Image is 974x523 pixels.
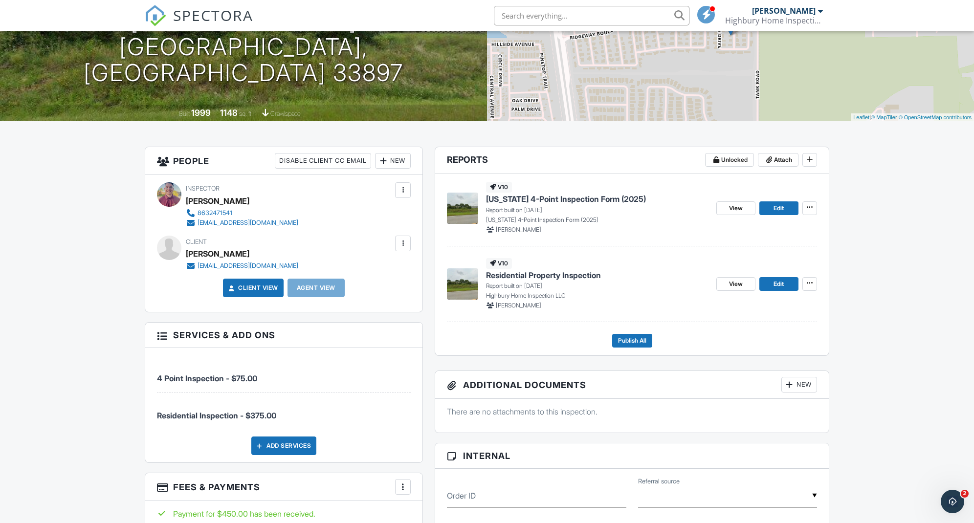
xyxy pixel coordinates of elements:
p: There are no attachments to this inspection. [447,406,817,417]
div: 8632471541 [198,209,232,217]
div: 1999 [191,108,211,118]
span: sq. ft. [239,110,253,117]
input: Search everything... [494,6,689,25]
div: Payment for $450.00 has been received. [157,508,411,519]
h3: Fees & Payments [145,473,422,501]
div: Disable Client CC Email [275,153,371,169]
div: | [851,113,974,122]
span: Inspector [186,185,220,192]
div: [PERSON_NAME] [752,6,816,16]
a: 8632471541 [186,208,298,218]
li: Service: Residential Inspection [157,392,411,429]
h1: [STREET_ADDRESS] [GEOGRAPHIC_DATA], [GEOGRAPHIC_DATA] 33897 [16,8,471,86]
h3: Services & Add ons [145,323,422,348]
h3: Additional Documents [435,371,829,399]
span: Residential Inspection - $375.00 [157,411,276,420]
h3: Internal [435,443,829,469]
div: [EMAIL_ADDRESS][DOMAIN_NAME] [198,262,298,270]
a: Leaflet [853,114,869,120]
div: Highbury Home Inspection [725,16,823,25]
label: Order ID [447,490,476,501]
a: [EMAIL_ADDRESS][DOMAIN_NAME] [186,261,298,271]
div: [EMAIL_ADDRESS][DOMAIN_NAME] [198,219,298,227]
div: [PERSON_NAME] [186,194,249,208]
span: SPECTORA [173,5,253,25]
a: © OpenStreetMap contributors [899,114,972,120]
span: 4 Point Inspection - $75.00 [157,373,257,383]
a: © MapTiler [871,114,897,120]
span: Built [179,110,190,117]
span: Client [186,238,207,245]
img: The Best Home Inspection Software - Spectora [145,5,166,26]
div: Add Services [251,436,316,455]
a: [EMAIL_ADDRESS][DOMAIN_NAME] [186,218,298,228]
li: Service: 4 Point Inspection [157,355,411,392]
div: 1148 [220,108,238,118]
div: New [781,377,817,392]
h3: People [145,147,422,175]
label: Referral source [638,477,680,486]
span: 2 [961,490,969,498]
iframe: Intercom live chat [941,490,964,513]
a: SPECTORA [145,13,253,34]
span: crawlspace [270,110,301,117]
a: Client View [226,283,278,293]
div: New [375,153,411,169]
div: [PERSON_NAME] [186,246,249,261]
